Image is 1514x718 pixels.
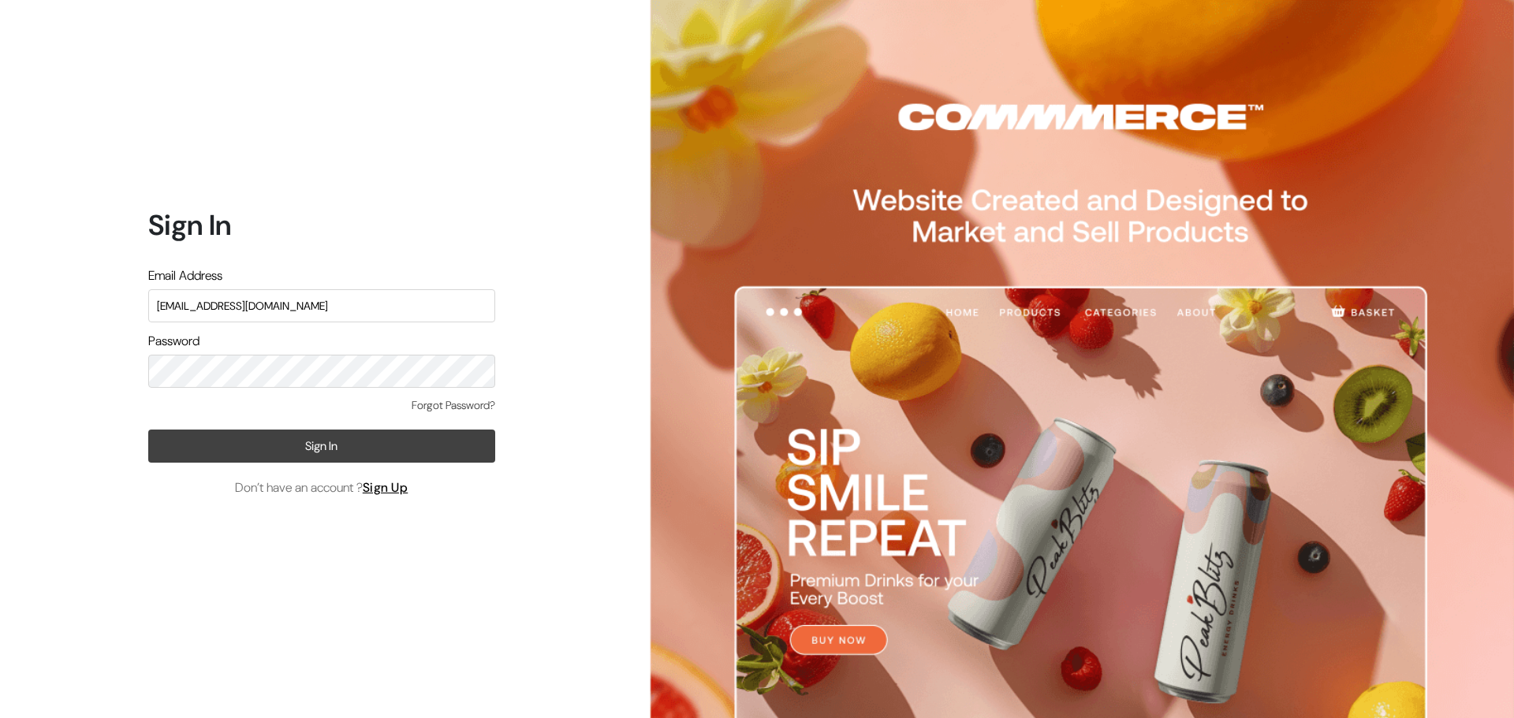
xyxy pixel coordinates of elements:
button: Sign In [148,430,495,463]
label: Email Address [148,266,222,285]
span: Don’t have an account ? [235,478,408,497]
label: Password [148,332,200,351]
h1: Sign In [148,208,495,242]
a: Sign Up [363,479,408,496]
a: Forgot Password? [412,397,495,414]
